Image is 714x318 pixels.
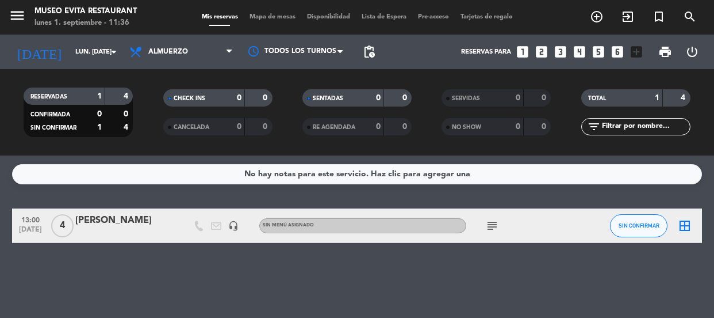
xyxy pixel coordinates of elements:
[553,44,568,59] i: looks_3
[97,110,102,118] strong: 0
[244,14,301,20] span: Mapa de mesas
[621,10,635,24] i: exit_to_app
[174,124,209,130] span: CANCELADA
[34,17,137,29] div: lunes 1. septiembre - 11:36
[542,123,548,131] strong: 0
[51,214,74,237] span: 4
[655,94,659,102] strong: 1
[619,222,659,229] span: SIN CONFIRMAR
[376,123,381,131] strong: 0
[402,123,409,131] strong: 0
[30,112,70,118] span: CONFIRMADA
[610,214,667,237] button: SIN CONFIRMAR
[75,213,173,228] div: [PERSON_NAME]
[263,223,314,228] span: Sin menú asignado
[542,94,548,102] strong: 0
[681,94,688,102] strong: 4
[97,123,102,131] strong: 1
[610,44,625,59] i: looks_6
[412,14,455,20] span: Pre-acceso
[107,45,121,59] i: arrow_drop_down
[16,213,45,226] span: 13:00
[30,125,76,131] span: SIN CONFIRMAR
[683,10,697,24] i: search
[362,45,376,59] span: pending_actions
[301,14,356,20] span: Disponibilidad
[455,14,519,20] span: Tarjetas de regalo
[263,123,270,131] strong: 0
[601,120,690,133] input: Filtrar por nombre...
[572,44,587,59] i: looks_4
[148,48,188,56] span: Almuerzo
[516,94,520,102] strong: 0
[452,96,480,101] span: SERVIDAS
[237,123,241,131] strong: 0
[174,96,205,101] span: CHECK INS
[452,124,481,130] span: NO SHOW
[485,219,499,233] i: subject
[9,7,26,24] i: menu
[237,94,241,102] strong: 0
[263,94,270,102] strong: 0
[402,94,409,102] strong: 0
[678,219,692,233] i: border_all
[652,10,666,24] i: turned_in_not
[658,45,672,59] span: print
[587,120,601,134] i: filter_list
[124,110,130,118] strong: 0
[356,14,412,20] span: Lista de Espera
[629,44,644,59] i: add_box
[9,39,70,65] i: [DATE]
[515,44,530,59] i: looks_one
[461,48,511,56] span: Reservas para
[30,94,67,100] span: RESERVADAS
[244,168,470,181] div: No hay notas para este servicio. Haz clic para agregar una
[313,96,343,101] span: SENTADAS
[196,14,244,20] span: Mis reservas
[97,92,102,100] strong: 1
[534,44,549,59] i: looks_two
[124,123,130,131] strong: 4
[228,221,239,231] i: headset_mic
[313,124,355,130] span: RE AGENDADA
[590,10,604,24] i: add_circle_outline
[685,45,699,59] i: power_settings_new
[588,96,606,101] span: TOTAL
[9,7,26,28] button: menu
[376,94,381,102] strong: 0
[34,6,137,17] div: Museo Evita Restaurant
[516,123,520,131] strong: 0
[16,226,45,239] span: [DATE]
[124,92,130,100] strong: 4
[591,44,606,59] i: looks_5
[679,35,706,69] div: LOG OUT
